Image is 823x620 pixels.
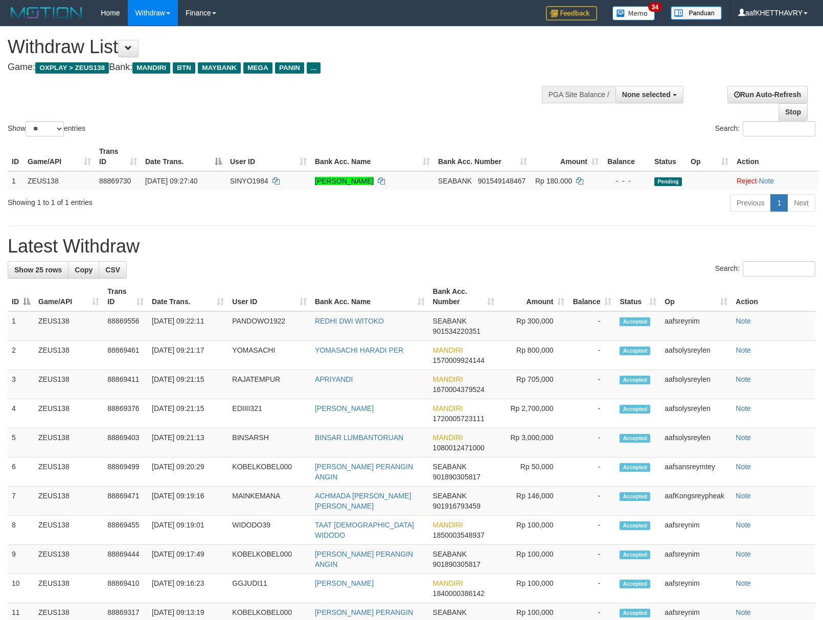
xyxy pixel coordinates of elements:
span: Copy 1080012471000 to clipboard [433,444,485,452]
td: 88869444 [103,545,148,574]
td: aafsreynim [660,545,731,574]
td: ZEUS138 [24,171,95,190]
td: 88869376 [103,399,148,428]
td: Rp 300,000 [498,311,568,341]
td: [DATE] 09:21:13 [148,428,228,457]
td: ZEUS138 [34,574,103,603]
td: Rp 2,700,000 [498,399,568,428]
td: RAJATEMPUR [228,370,311,399]
a: [PERSON_NAME] [315,579,374,587]
div: - - - [607,176,646,186]
a: Note [736,463,751,471]
a: Note [736,492,751,500]
td: aafsreynim [660,311,731,341]
span: Copy 901890305817 to clipboard [433,560,481,568]
span: SINYO1984 [230,177,268,185]
a: ACHMADA [PERSON_NAME] [PERSON_NAME] [315,492,411,510]
span: SEABANK [438,177,472,185]
span: SEABANK [433,317,467,325]
span: MEGA [243,62,272,74]
td: Rp 705,000 [498,370,568,399]
a: Note [736,433,751,442]
td: 1 [8,171,24,190]
a: TAAT [DEMOGRAPHIC_DATA] WIDODO [315,521,414,539]
td: 88869410 [103,574,148,603]
th: ID [8,142,24,171]
a: Note [736,375,751,383]
span: [DATE] 09:27:40 [145,177,197,185]
td: 88869471 [103,487,148,516]
th: Date Trans.: activate to sort column descending [141,142,226,171]
td: Rp 100,000 [498,545,568,574]
td: [DATE] 09:21:15 [148,399,228,428]
a: Stop [779,103,808,121]
a: Note [736,346,751,354]
td: 8 [8,516,34,545]
td: ZEUS138 [34,370,103,399]
td: aafsolysreylen [660,341,731,370]
td: - [568,545,615,574]
td: 4 [8,399,34,428]
img: MOTION_logo.png [8,5,85,20]
span: Accepted [620,347,650,355]
td: 7 [8,487,34,516]
span: CSV [105,266,120,274]
label: Show entries [8,121,85,136]
th: Action [731,282,815,311]
td: ZEUS138 [34,428,103,457]
span: MANDIRI [433,579,463,587]
td: aafsreynim [660,516,731,545]
img: Button%20Memo.svg [612,6,655,20]
td: KOBELKOBEL000 [228,457,311,487]
a: YOMASACHI HARADI PER [315,346,403,354]
span: MAYBANK [198,62,241,74]
th: Bank Acc. Name: activate to sort column ascending [311,282,429,311]
span: MANDIRI [433,346,463,354]
a: Next [787,194,815,212]
th: Trans ID: activate to sort column ascending [103,282,148,311]
th: Amount: activate to sort column ascending [498,282,568,311]
td: [DATE] 09:19:16 [148,487,228,516]
td: - [568,428,615,457]
span: Copy 901534220351 to clipboard [433,327,481,335]
td: 88869403 [103,428,148,457]
td: BINSARSH [228,428,311,457]
a: Previous [730,194,771,212]
a: 1 [770,194,788,212]
span: Accepted [620,463,650,472]
a: CSV [99,261,127,279]
td: - [568,399,615,428]
td: MAINKEMANA [228,487,311,516]
td: [DATE] 09:19:01 [148,516,228,545]
span: BTN [173,62,195,74]
td: [DATE] 09:22:11 [148,311,228,341]
span: Accepted [620,317,650,326]
td: aafsolysreylen [660,399,731,428]
a: Show 25 rows [8,261,68,279]
a: Note [736,404,751,412]
td: ZEUS138 [34,311,103,341]
td: 88869461 [103,341,148,370]
th: User ID: activate to sort column ascending [226,142,311,171]
span: Copy [75,266,93,274]
h4: Game: Bank: [8,62,538,73]
span: Accepted [620,434,650,443]
th: Amount: activate to sort column ascending [531,142,603,171]
th: Bank Acc. Number: activate to sort column ascending [434,142,531,171]
td: ZEUS138 [34,487,103,516]
td: [DATE] 09:20:29 [148,457,228,487]
span: Show 25 rows [14,266,62,274]
a: Note [736,550,751,558]
th: Op: activate to sort column ascending [660,282,731,311]
span: Copy 1850003548937 to clipboard [433,531,485,539]
td: - [568,574,615,603]
span: OXPLAY > ZEUS138 [35,62,109,74]
td: 3 [8,370,34,399]
th: ID: activate to sort column descending [8,282,34,311]
td: 5 [8,428,34,457]
span: Accepted [620,580,650,588]
td: YOMASACHI [228,341,311,370]
span: 34 [648,3,662,12]
label: Search: [715,121,815,136]
span: Copy 1570009924144 to clipboard [433,356,485,364]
